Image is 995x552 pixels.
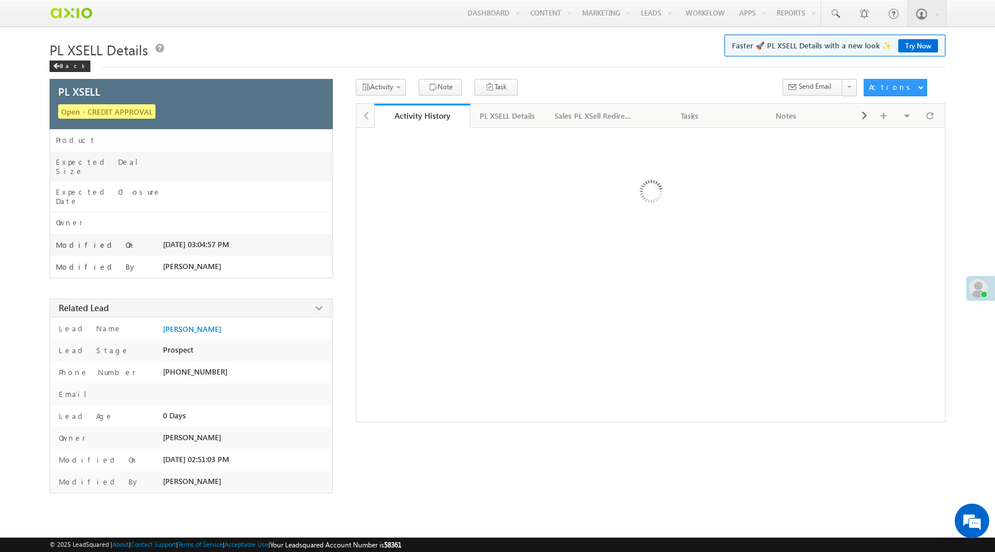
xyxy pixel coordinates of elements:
a: PL XSELL Details [470,104,545,128]
label: Modified By [56,262,137,271]
span: [PERSON_NAME] [163,433,221,442]
div: Activity History [383,110,462,121]
li: Sales PL XSell Redirection [545,104,642,127]
div: Tasks [651,109,728,123]
span: [DATE] 02:51:03 PM [163,455,229,464]
span: [PHONE_NUMBER] [163,367,227,376]
img: Custom Logo [50,3,93,23]
a: Acceptable Use [225,540,268,548]
a: Activity History [374,104,471,128]
a: Sales PL XSell Redirection [545,104,642,128]
a: Terms of Service [178,540,223,548]
label: Modified By [56,477,140,487]
label: Expected Closure Date [56,187,163,206]
div: PL XSELL Details [480,109,535,123]
label: Lead Name [56,323,122,334]
a: Documents [835,104,932,128]
a: Try Now [898,39,938,52]
a: Notes [739,104,836,128]
label: Modified On [56,240,135,249]
label: Owner [56,433,86,443]
span: PL XSELL [58,86,100,97]
label: Modified On [56,455,138,465]
span: [PERSON_NAME] [163,477,221,486]
button: Activity [356,79,406,96]
span: Your Leadsquared Account Number is [270,540,401,549]
a: About [112,540,129,548]
span: Related Lead [59,302,109,313]
div: Sales PL XSell Redirection [555,109,632,123]
div: Actions [869,82,914,92]
label: Expected Deal Size [56,157,163,176]
label: Product [56,135,96,145]
span: 0 Days [163,411,186,420]
button: Send Email [783,79,843,96]
span: [PERSON_NAME] [163,262,221,271]
button: Note [419,79,462,96]
a: Contact Support [131,540,176,548]
label: Owner [56,218,83,227]
span: Activity [370,82,393,91]
span: Open - CREDIT APPROVAL [58,104,155,119]
a: [PERSON_NAME] [163,324,221,334]
span: PL XSELL Details [50,40,148,59]
span: © 2025 LeadSquared | | | | | [50,539,401,550]
button: Actions [864,79,927,96]
span: Prospect [163,345,193,354]
span: [DATE] 03:04:57 PM [163,240,229,249]
span: Send Email [799,81,831,92]
div: Notes [748,109,825,123]
label: Email [56,389,96,399]
a: Tasks [642,104,739,128]
button: Task [474,79,518,96]
div: Documents [844,109,921,123]
img: Loading ... [591,134,710,253]
label: Phone Number [56,367,136,377]
div: Back [50,61,90,72]
label: Lead Stage [56,345,130,356]
label: Lead Age [56,411,113,421]
span: 58361 [384,540,401,549]
span: Faster 🚀 PL XSELL Details with a new look ✨ [732,40,938,51]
